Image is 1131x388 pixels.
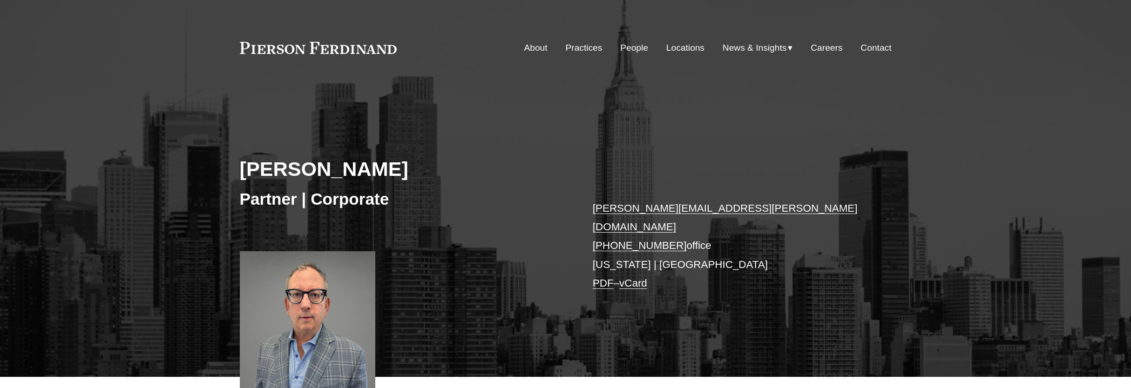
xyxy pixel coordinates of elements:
[593,202,858,233] a: [PERSON_NAME][EMAIL_ADDRESS][PERSON_NAME][DOMAIN_NAME]
[619,277,647,289] a: vCard
[524,39,547,57] a: About
[723,39,793,57] a: folder dropdown
[723,40,787,56] span: News & Insights
[240,189,566,209] h3: Partner | Corporate
[666,39,704,57] a: Locations
[620,39,648,57] a: People
[811,39,842,57] a: Careers
[593,240,687,251] a: [PHONE_NUMBER]
[593,277,614,289] a: PDF
[240,157,566,181] h2: [PERSON_NAME]
[860,39,891,57] a: Contact
[565,39,602,57] a: Practices
[593,199,864,293] p: office [US_STATE] | [GEOGRAPHIC_DATA] –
